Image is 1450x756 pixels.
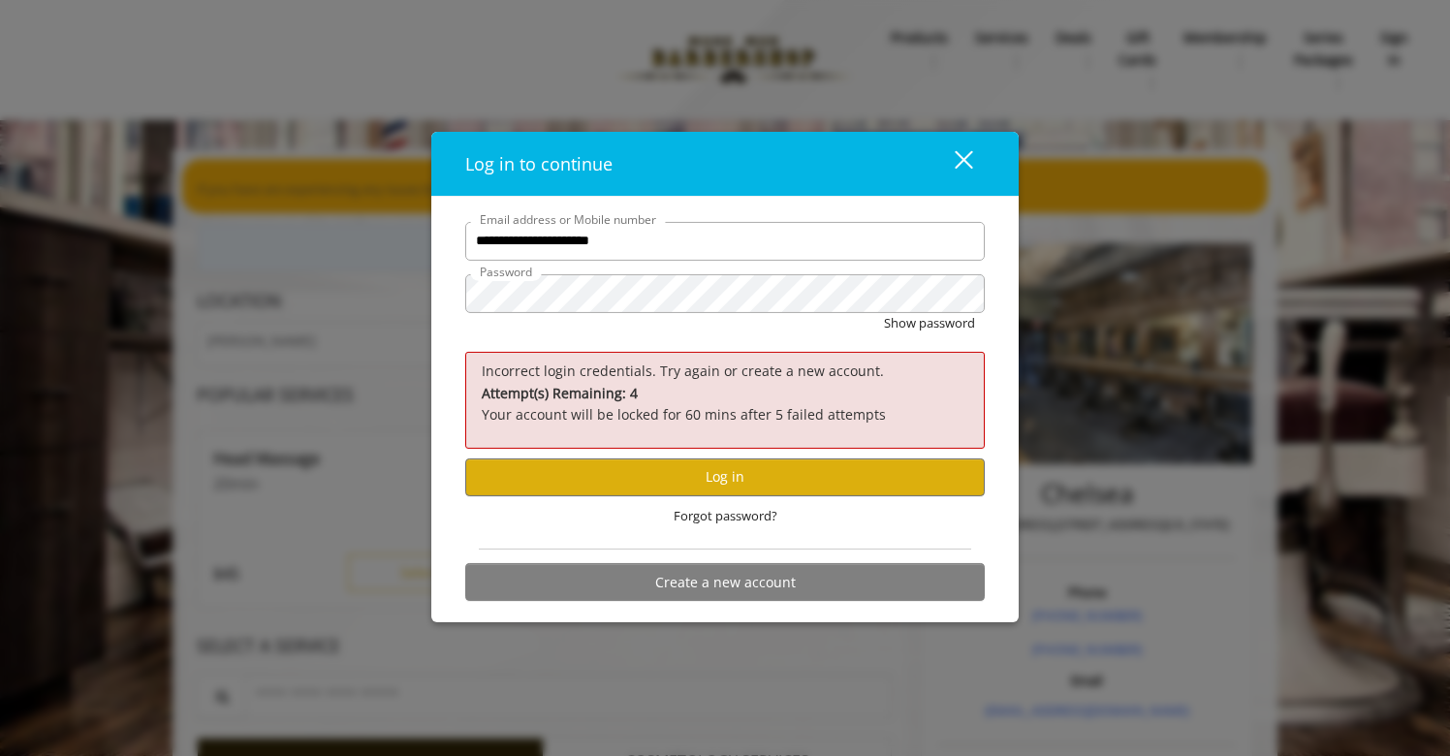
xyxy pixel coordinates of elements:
span: Forgot password? [674,506,777,526]
button: close dialog [919,143,985,183]
label: Email address or Mobile number [470,209,666,228]
b: Attempt(s) Remaining: 4 [482,384,638,402]
p: Your account will be locked for 60 mins after 5 failed attempts [482,383,968,426]
label: Password [470,262,542,280]
span: Incorrect login credentials. Try again or create a new account. [482,362,884,380]
input: Email address or Mobile number [465,221,985,260]
input: Password [465,273,985,312]
button: Log in [465,457,985,495]
div: close dialog [932,149,971,178]
span: Log in to continue [465,151,613,174]
button: Show password [884,312,975,332]
button: Create a new account [465,563,985,601]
